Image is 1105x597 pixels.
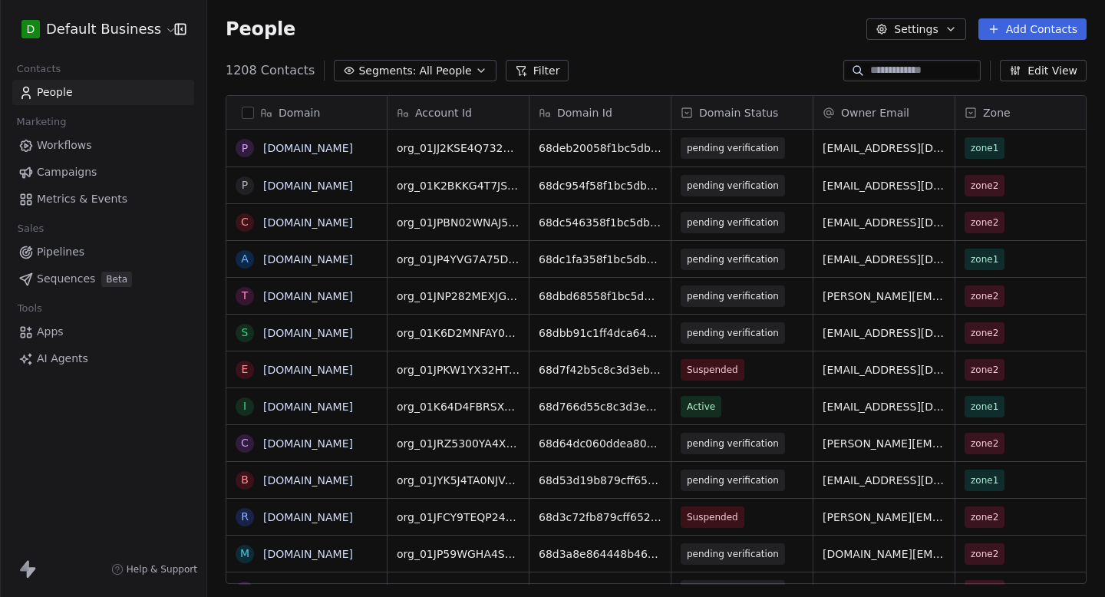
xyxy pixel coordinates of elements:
span: zone1 [971,473,998,488]
span: 68dbb91c1ff4dca642ed6b08 [539,325,661,341]
a: Metrics & Events [12,186,194,212]
span: Sequences [37,271,95,287]
a: Pipelines [12,239,194,265]
span: pending verification [687,325,779,341]
span: [EMAIL_ADDRESS][DOMAIN_NAME] [823,399,945,414]
span: pending verification [687,473,779,488]
span: Segments: [358,63,416,79]
span: Workflows [37,137,92,153]
div: Domain [226,96,387,129]
a: [DOMAIN_NAME] [263,511,353,523]
span: [EMAIL_ADDRESS][DOMAIN_NAME] [823,473,945,488]
div: b [241,472,249,488]
span: org_01K6D2MNFAY0KK9BR2EBTKHEBP [397,325,520,341]
a: [DOMAIN_NAME] [263,180,353,192]
div: s [242,325,249,341]
a: [DOMAIN_NAME] [263,142,353,154]
a: [DOMAIN_NAME] [263,364,353,376]
span: org_01JYK5J4TA0NJVA6PQ8FDQEWWQ [397,473,520,488]
span: Suspended [687,510,738,525]
div: Owner Email [813,96,955,129]
span: org_01JRZ5300YA4XRYN8HQRQB4KVH [397,436,520,451]
span: zone2 [971,546,998,562]
span: zone2 [971,178,998,193]
span: pending verification [687,140,779,156]
div: c [241,214,249,230]
span: pending verification [687,436,779,451]
span: 68dc546358f1bc5db7e60dc5 [539,215,661,230]
span: Beta [101,272,132,287]
div: t [242,288,249,304]
span: zone2 [971,325,998,341]
span: pending verification [687,178,779,193]
span: org_01JFCY9TEQP24FH23A2B6KFNC9 [397,510,520,525]
span: Marketing [10,110,73,134]
span: Apps [37,324,64,340]
span: Tools [11,297,48,320]
span: Default Business [46,19,161,39]
span: zone2 [971,215,998,230]
span: pending verification [687,289,779,304]
div: m [240,546,249,562]
span: zone2 [971,362,998,378]
span: Domain [279,105,320,120]
span: Help & Support [127,563,197,576]
span: org_01K64D4FBRSXTTHJPN8HN763CK [397,399,520,414]
a: [DOMAIN_NAME] [263,327,353,339]
a: [DOMAIN_NAME] [263,585,353,597]
a: Workflows [12,133,194,158]
span: org_01JNP282MEXJGC1PTGHWJS6F9N [397,289,520,304]
span: Domain Status [699,105,778,120]
span: Zone [983,105,1011,120]
span: org_01JP4YVG7A75DJXREQ4WDBVPH9 [397,252,520,267]
span: [EMAIL_ADDRESS][DOMAIN_NAME] [823,215,945,230]
span: org_01K2BKKG4T7JSPXTE3J3QNTTBX [397,178,520,193]
span: Metrics & Events [37,191,127,207]
a: People [12,80,194,105]
span: [PERSON_NAME][EMAIL_ADDRESS][DOMAIN_NAME] [823,436,945,451]
span: org_01JPKW1YX32HTCRD7H3EA4MAD6 [397,362,520,378]
span: zone1 [971,252,998,267]
span: org_01JPBN02WNAJ5TTR3NHAT2FNPE [397,215,520,230]
a: Apps [12,319,194,345]
span: zone2 [971,289,998,304]
span: zone1 [971,399,998,414]
span: 68d3a8e864448b466e9aa609 [539,546,661,562]
span: 68dc954f58f1bc5db7ea02d1 [539,178,661,193]
a: [DOMAIN_NAME] [263,474,353,487]
span: [PERSON_NAME][EMAIL_ADDRESS][DOMAIN_NAME] [823,289,945,304]
span: D [27,21,35,37]
button: Filter [506,60,569,81]
span: All People [419,63,471,79]
span: zone2 [971,436,998,451]
button: Edit View [1000,60,1087,81]
span: 1208 Contacts [226,61,315,80]
div: i [243,398,246,414]
a: [DOMAIN_NAME] [263,437,353,450]
a: [DOMAIN_NAME] [263,216,353,229]
button: Add Contacts [978,18,1087,40]
a: SequencesBeta [12,266,194,292]
a: [DOMAIN_NAME] [263,548,353,560]
a: [DOMAIN_NAME] [263,290,353,302]
span: Campaigns [37,164,97,180]
div: r [241,509,249,525]
span: [EMAIL_ADDRESS][DOMAIN_NAME] [823,178,945,193]
span: Active [687,399,715,414]
div: p [242,177,248,193]
span: pending verification [687,252,779,267]
span: zone1 [971,140,998,156]
div: Domain Status [671,96,813,129]
span: Contacts [10,58,68,81]
span: 68deb20058f1bc5db708d6ef [539,140,661,156]
a: AI Agents [12,346,194,371]
a: [DOMAIN_NAME] [263,401,353,413]
a: [DOMAIN_NAME] [263,253,353,266]
span: org_01JJ2KSE4Q732QP6SBMVZS764E [397,140,520,156]
span: 68d7f42b5c8c3d3eb6f42ac3 [539,362,661,378]
span: People [226,18,295,41]
span: Sales [11,217,51,240]
span: Pipelines [37,244,84,260]
span: 68d3c72fb879cff6524fc29e [539,510,661,525]
div: p [242,140,248,157]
